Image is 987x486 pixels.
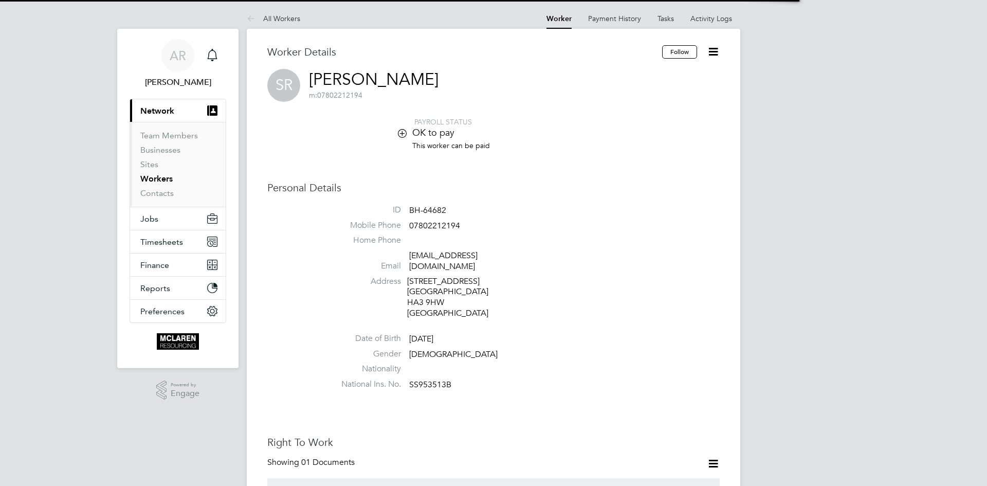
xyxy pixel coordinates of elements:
span: BH-64682 [409,205,446,215]
h3: Right To Work [267,436,720,449]
button: Follow [662,45,697,59]
span: SS953513B [409,380,451,390]
a: [PERSON_NAME] [309,69,438,89]
div: Network [130,122,226,207]
h3: Worker Details [267,45,662,59]
span: Reports [140,283,170,293]
label: Home Phone [329,235,401,246]
div: Showing [267,457,357,468]
span: 07802212194 [309,91,362,100]
label: Address [329,276,401,287]
span: Network [140,106,174,116]
label: Nationality [329,364,401,374]
h3: Personal Details [267,181,720,194]
a: Tasks [657,14,674,23]
button: Network [130,99,226,122]
span: SR [267,69,300,102]
span: [DEMOGRAPHIC_DATA] [409,349,498,359]
a: Powered byEngage [156,381,200,400]
span: 07802212194 [409,221,460,231]
button: Finance [130,254,226,276]
label: Mobile Phone [329,220,401,231]
span: PAYROLL STATUS [414,117,472,127]
label: National Ins. No. [329,379,401,390]
span: 01 Documents [301,457,355,467]
span: Powered by [171,381,199,389]
label: ID [329,205,401,215]
span: Jobs [140,214,158,224]
a: Team Members [140,131,198,140]
a: AR[PERSON_NAME] [130,39,226,88]
button: Reports [130,277,226,299]
label: Gender [329,349,401,359]
label: Email [329,261,401,272]
span: Engage [171,389,199,398]
span: Finance [140,260,169,270]
span: OK to pay [412,127,454,138]
label: Date of Birth [329,333,401,344]
a: Go to home page [130,333,226,350]
a: Worker [546,14,572,23]
a: Payment History [588,14,641,23]
span: This worker can be paid [412,141,490,150]
a: [EMAIL_ADDRESS][DOMAIN_NAME] [409,250,478,272]
div: [STREET_ADDRESS] [GEOGRAPHIC_DATA] HA3 9HW [GEOGRAPHIC_DATA] [407,276,505,319]
span: Arek Roziewicz [130,76,226,88]
a: All Workers [247,14,300,23]
a: Workers [140,174,173,184]
button: Timesheets [130,230,226,253]
a: Businesses [140,145,180,155]
a: Sites [140,159,158,169]
span: Timesheets [140,237,183,247]
img: mclaren-logo-retina.png [157,333,198,350]
a: Contacts [140,188,174,198]
span: Preferences [140,307,185,316]
span: m: [309,91,317,100]
span: AR [170,49,186,62]
button: Jobs [130,207,226,230]
nav: Main navigation [117,29,239,368]
a: Activity Logs [690,14,732,23]
span: [DATE] [409,334,433,344]
button: Preferences [130,300,226,322]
